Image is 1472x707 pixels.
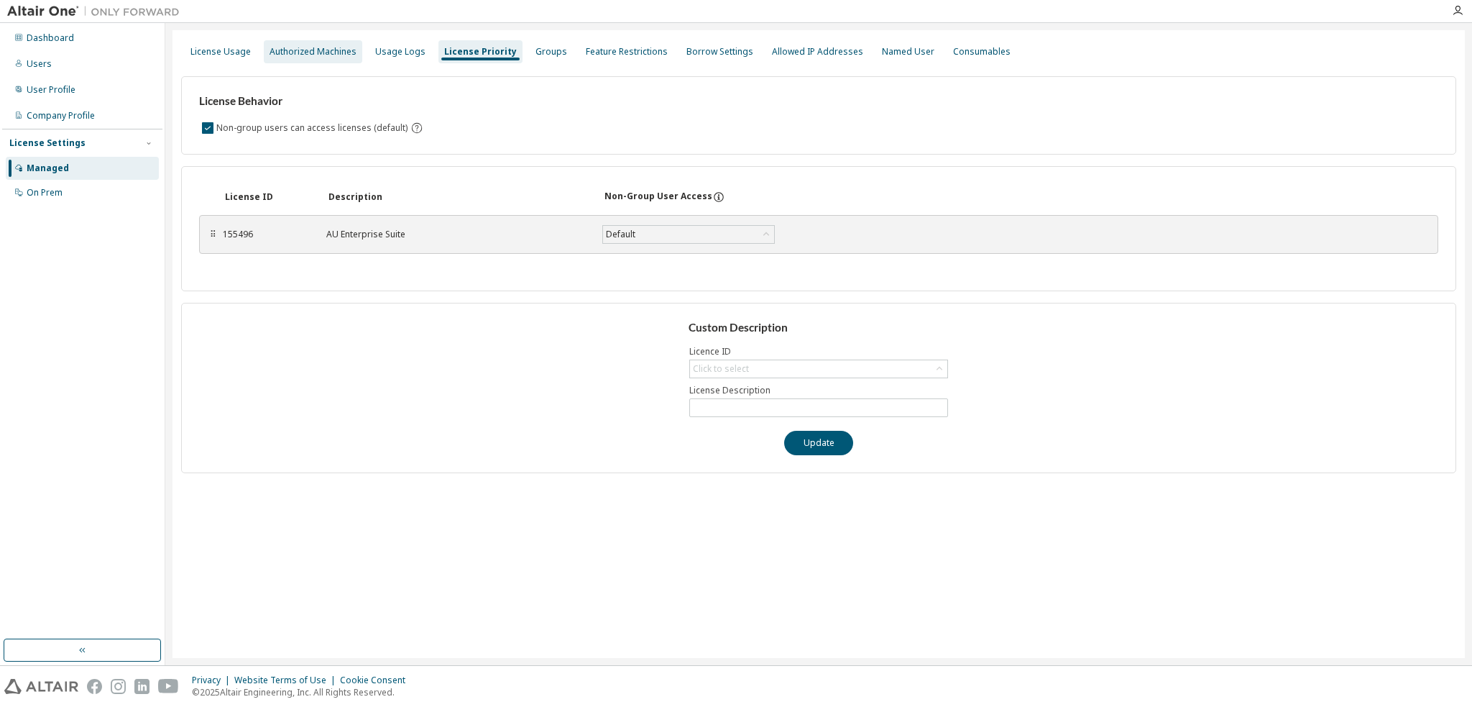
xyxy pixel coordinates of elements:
div: Dashboard [27,32,74,44]
h3: License Behavior [199,94,421,109]
div: Privacy [192,675,234,686]
div: Named User [882,46,934,58]
img: facebook.svg [87,679,102,694]
label: Licence ID [689,346,948,357]
img: Altair One [7,4,187,19]
p: © 2025 Altair Engineering, Inc. All Rights Reserved. [192,686,414,698]
div: ⠿ [208,229,217,240]
div: Authorized Machines [270,46,356,58]
div: Description [328,191,587,203]
div: Usage Logs [375,46,425,58]
div: Groups [535,46,567,58]
div: Borrow Settings [686,46,753,58]
div: License Usage [190,46,251,58]
div: Click to select [690,360,947,378]
div: Default [604,227,638,242]
button: Update [784,431,853,455]
img: instagram.svg [111,679,126,694]
label: Non-group users can access licenses (default) [216,119,410,137]
div: Managed [27,163,69,174]
img: altair_logo.svg [4,679,78,694]
div: License Settings [9,137,86,149]
div: Click to select [693,363,749,375]
div: Users [27,58,52,70]
h3: Custom Description [689,321,949,335]
div: Cookie Consent [340,675,414,686]
div: License ID [225,191,311,203]
div: 155496 [223,229,309,240]
div: User Profile [27,84,75,96]
div: Non-Group User Access [604,191,712,204]
label: License Description [689,385,948,396]
div: Company Profile [27,110,95,122]
div: Feature Restrictions [586,46,668,58]
div: License Priority [444,46,517,58]
div: Website Terms of Use [234,675,340,686]
div: AU Enterprise Suite [326,229,585,240]
div: Default [603,226,774,243]
div: Allowed IP Addresses [772,46,863,58]
img: linkedin.svg [134,679,149,694]
svg: By default any user not assigned to any group can access any license. Turn this setting off to di... [410,122,423,134]
div: On Prem [27,187,63,199]
img: youtube.svg [158,679,179,694]
div: Consumables [953,46,1011,58]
